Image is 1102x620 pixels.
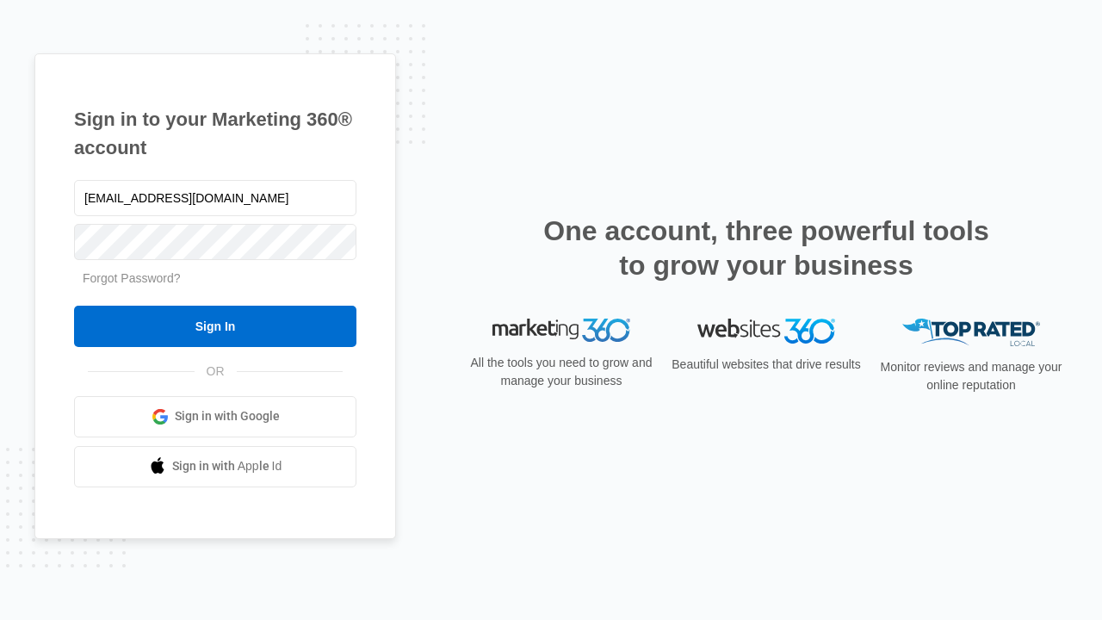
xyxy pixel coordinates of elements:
[697,319,835,344] img: Websites 360
[74,180,356,216] input: Email
[74,306,356,347] input: Sign In
[74,105,356,162] h1: Sign in to your Marketing 360® account
[902,319,1040,347] img: Top Rated Local
[172,457,282,475] span: Sign in with Apple Id
[538,214,994,282] h2: One account, three powerful tools to grow your business
[83,271,181,285] a: Forgot Password?
[492,319,630,343] img: Marketing 360
[670,356,863,374] p: Beautiful websites that drive results
[195,363,237,381] span: OR
[74,446,356,487] a: Sign in with Apple Id
[875,358,1068,394] p: Monitor reviews and manage your online reputation
[465,354,658,390] p: All the tools you need to grow and manage your business
[74,396,356,437] a: Sign in with Google
[175,407,280,425] span: Sign in with Google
